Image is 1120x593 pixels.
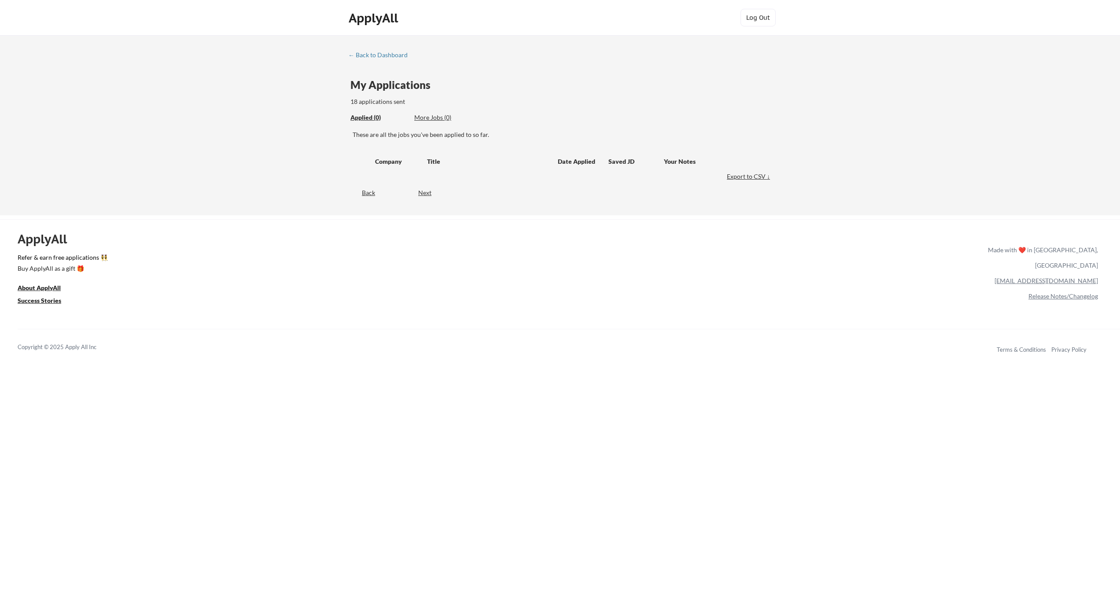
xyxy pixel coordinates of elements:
[349,11,401,26] div: ApplyAll
[350,80,438,90] div: My Applications
[18,254,804,264] a: Refer & earn free applications 👯‍♀️
[427,157,549,166] div: Title
[18,297,61,304] u: Success Stories
[984,242,1098,273] div: Made with ❤️ in [GEOGRAPHIC_DATA], [GEOGRAPHIC_DATA]
[1028,292,1098,300] a: Release Notes/Changelog
[348,52,414,58] div: ← Back to Dashboard
[18,343,119,352] div: Copyright © 2025 Apply All Inc
[348,188,375,197] div: Back
[375,157,419,166] div: Company
[418,188,442,197] div: Next
[18,283,73,294] a: About ApplyAll
[608,153,664,169] div: Saved JD
[414,113,479,122] div: More Jobs (0)
[348,52,414,60] a: ← Back to Dashboard
[1051,346,1087,353] a: Privacy Policy
[350,113,408,122] div: These are all the jobs you've been applied to so far.
[353,130,772,139] div: These are all the jobs you've been applied to so far.
[350,113,408,122] div: Applied (0)
[18,284,61,291] u: About ApplyAll
[727,172,772,181] div: Export to CSV ↓
[414,113,479,122] div: These are job applications we think you'd be a good fit for, but couldn't apply you to automatica...
[995,277,1098,284] a: [EMAIL_ADDRESS][DOMAIN_NAME]
[558,157,597,166] div: Date Applied
[18,265,106,272] div: Buy ApplyAll as a gift 🎁
[997,346,1046,353] a: Terms & Conditions
[18,296,73,307] a: Success Stories
[18,232,77,247] div: ApplyAll
[350,97,521,106] div: 18 applications sent
[664,157,764,166] div: Your Notes
[18,264,106,275] a: Buy ApplyAll as a gift 🎁
[741,9,776,26] button: Log Out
